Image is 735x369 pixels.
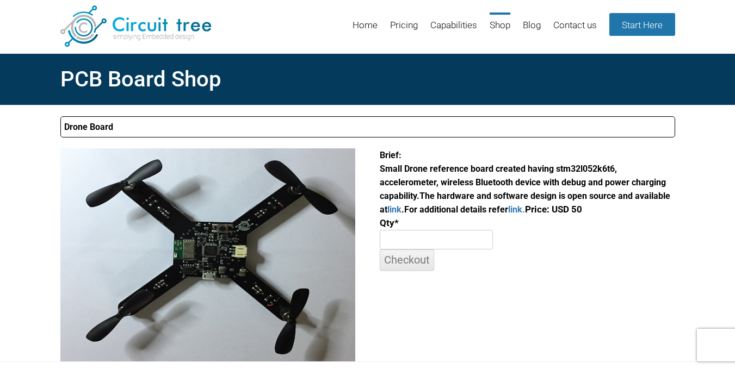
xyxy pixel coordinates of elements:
a: Shop [490,12,510,48]
a: link. [508,204,525,215]
a: Contact us [553,12,597,48]
span: Brief: Small Drone reference board created having stm32l052k6t6, accelerometer, wireless Bluetoot... [380,150,666,201]
div: Price: USD 50 Qty [380,148,675,271]
span: The hardware and software design is open source and available at . [380,191,670,215]
a: link [387,204,402,215]
h1: PCB Board Shop [60,63,675,96]
span: For additional details refer [404,204,525,215]
a: Blog [523,12,541,48]
input: Checkout [380,249,434,271]
a: Capabilities [430,12,477,48]
summary: Drone Board [60,116,675,137]
img: Circuit Tree [60,5,211,47]
a: Home [353,12,378,48]
a: Start Here [609,13,675,36]
a: Pricing [390,12,418,48]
